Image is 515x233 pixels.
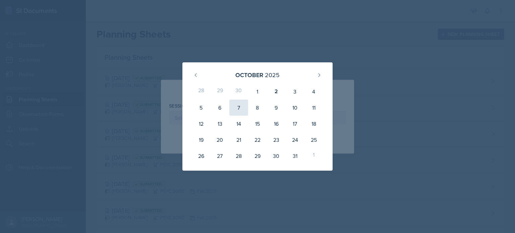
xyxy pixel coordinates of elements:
div: 29 [248,148,267,164]
div: 8 [248,100,267,116]
div: 21 [229,132,248,148]
div: 15 [248,116,267,132]
div: 30 [229,83,248,100]
div: 2 [267,83,286,100]
div: 6 [211,100,229,116]
div: 10 [286,100,304,116]
div: 24 [286,132,304,148]
div: 3 [286,83,304,100]
div: 22 [248,132,267,148]
div: 20 [211,132,229,148]
div: 1 [248,83,267,100]
div: 28 [192,83,211,100]
div: 18 [304,116,323,132]
div: 25 [304,132,323,148]
div: 14 [229,116,248,132]
div: October [235,70,263,79]
div: 27 [211,148,229,164]
div: 11 [304,100,323,116]
div: 5 [192,100,211,116]
div: 7 [229,100,248,116]
div: 19 [192,132,211,148]
div: 13 [211,116,229,132]
div: 12 [192,116,211,132]
div: 26 [192,148,211,164]
div: 30 [267,148,286,164]
div: 28 [229,148,248,164]
div: 16 [267,116,286,132]
div: 4 [304,83,323,100]
div: 29 [211,83,229,100]
div: 23 [267,132,286,148]
div: 17 [286,116,304,132]
div: 31 [286,148,304,164]
div: 1 [304,148,323,164]
div: 2025 [265,70,280,79]
div: 9 [267,100,286,116]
